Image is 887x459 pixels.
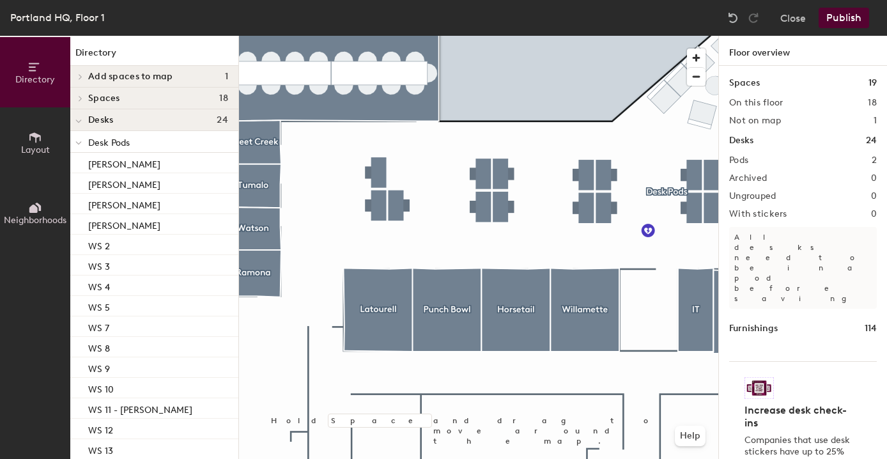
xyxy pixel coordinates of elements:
span: 1 [225,72,228,82]
h1: 19 [868,76,877,90]
p: WS 2 [88,237,110,252]
span: Layout [21,144,50,155]
p: [PERSON_NAME] [88,176,160,191]
h2: 2 [872,155,877,166]
p: [PERSON_NAME] [88,155,160,170]
span: Directory [15,74,55,85]
span: 18 [219,93,228,104]
h2: Not on map [729,116,781,126]
h1: Floor overview [719,36,887,66]
p: [PERSON_NAME] [88,217,160,231]
p: WS 8 [88,339,110,354]
h1: Desks [729,134,753,148]
div: Portland HQ, Floor 1 [10,10,105,26]
h2: 0 [871,191,877,201]
h2: Archived [729,173,767,183]
p: WS 7 [88,319,109,334]
img: Undo [727,12,739,24]
p: WS 10 [88,380,114,395]
h4: Increase desk check-ins [744,404,854,430]
h2: 18 [868,98,877,108]
img: Sticker logo [744,377,774,399]
h1: 114 [865,322,877,336]
h1: 24 [866,134,877,148]
p: WS 3 [88,258,110,272]
button: Publish [819,8,869,28]
p: All desks need to be in a pod before saving [729,227,877,309]
button: Close [780,8,806,28]
p: WS 12 [88,421,113,436]
h2: 0 [871,209,877,219]
span: Add spaces to map [88,72,173,82]
h2: 1 [874,116,877,126]
img: Redo [747,12,760,24]
button: Help [675,426,706,446]
p: WS 11 - [PERSON_NAME] [88,401,192,416]
h2: Ungrouped [729,191,776,201]
p: WS 5 [88,299,110,313]
p: WS 13 [88,442,113,456]
h2: With stickers [729,209,787,219]
p: WS 4 [88,278,110,293]
h2: Pods [729,155,748,166]
span: Spaces [88,93,120,104]
span: Desk Pods [88,137,130,148]
span: Neighborhoods [4,215,66,226]
span: Desks [88,115,113,125]
p: WS 9 [88,360,110,375]
h1: Directory [70,46,238,66]
p: [PERSON_NAME] [88,196,160,211]
h1: Furnishings [729,322,778,336]
h2: On this floor [729,98,783,108]
span: 24 [217,115,228,125]
h2: 0 [871,173,877,183]
h1: Spaces [729,76,760,90]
